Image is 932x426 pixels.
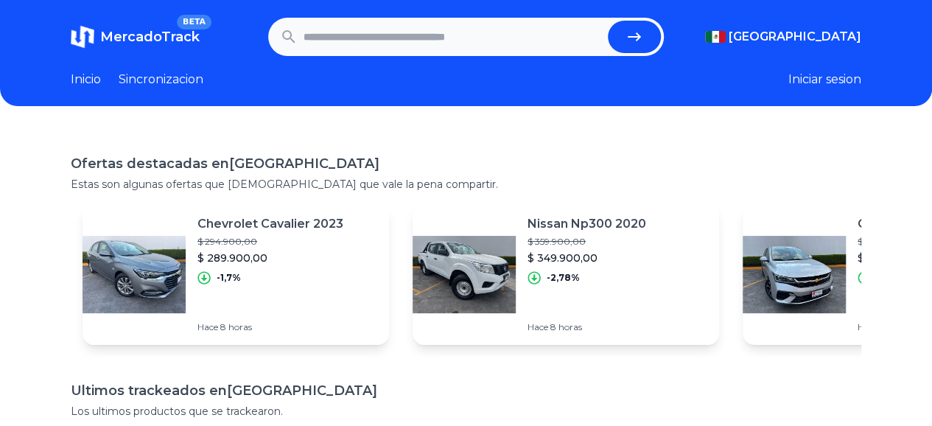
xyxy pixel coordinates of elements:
[547,272,580,284] p: -2,78%
[71,153,861,174] h1: Ofertas destacadas en [GEOGRAPHIC_DATA]
[71,25,200,49] a: MercadoTrackBETA
[528,321,646,333] p: Hace 8 horas
[71,25,94,49] img: MercadoTrack
[729,28,861,46] span: [GEOGRAPHIC_DATA]
[71,71,101,88] a: Inicio
[743,223,846,326] img: Featured image
[83,203,389,345] a: Featured imageChevrolet Cavalier 2023$ 294.900,00$ 289.900,00-1,7%Hace 8 horas
[71,404,861,419] p: Los ultimos productos que se trackearon.
[528,215,646,233] p: Nissan Np300 2020
[177,15,211,29] span: BETA
[217,272,241,284] p: -1,7%
[788,71,861,88] button: Iniciar sesion
[197,236,343,248] p: $ 294.900,00
[528,236,646,248] p: $ 359.900,00
[705,31,726,43] img: Mexico
[528,251,646,265] p: $ 349.900,00
[413,203,719,345] a: Featured imageNissan Np300 2020$ 359.900,00$ 349.900,00-2,78%Hace 8 horas
[71,380,861,401] h1: Ultimos trackeados en [GEOGRAPHIC_DATA]
[119,71,203,88] a: Sincronizacion
[100,29,200,45] span: MercadoTrack
[197,321,343,333] p: Hace 8 horas
[197,215,343,233] p: Chevrolet Cavalier 2023
[71,177,861,192] p: Estas son algunas ofertas que [DEMOGRAPHIC_DATA] que vale la pena compartir.
[705,28,861,46] button: [GEOGRAPHIC_DATA]
[197,251,343,265] p: $ 289.900,00
[413,223,516,326] img: Featured image
[83,223,186,326] img: Featured image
